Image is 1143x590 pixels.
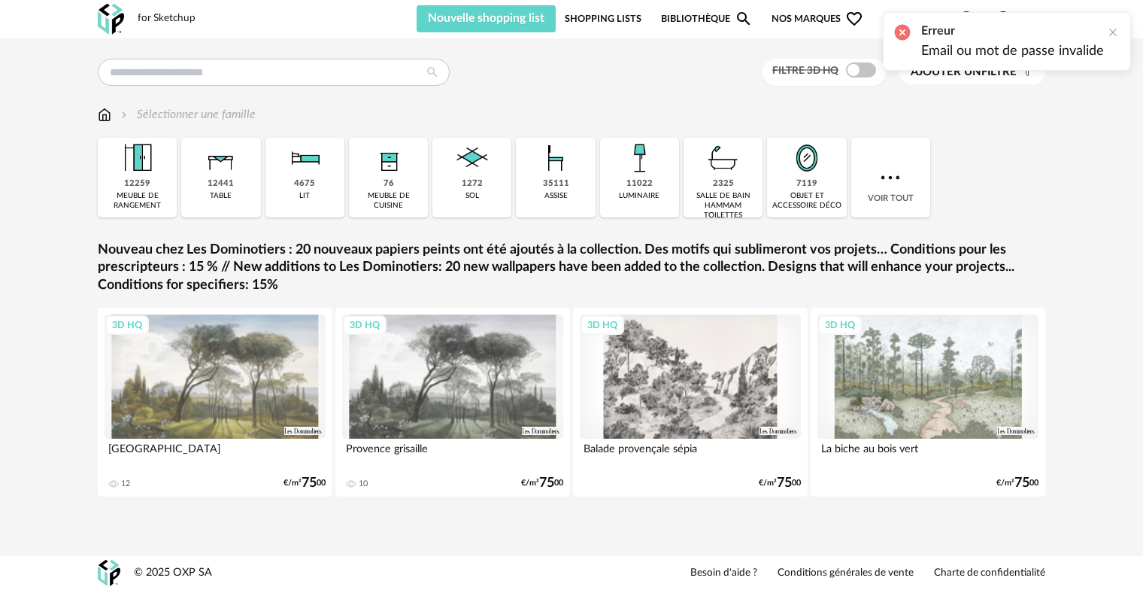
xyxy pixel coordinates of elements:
img: svg+xml;base64,PHN2ZyB3aWR0aD0iMTYiIGhlaWdodD0iMTciIHZpZXdCb3g9IjAgMCAxNiAxNyIgZmlsbD0ibm9uZSIgeG... [98,106,111,123]
a: BibliothèqueMagnify icon [661,5,753,32]
img: Table.png [201,138,241,178]
a: Conditions générales de vente [778,567,914,580]
span: 75 [539,478,554,488]
div: sol [465,191,479,201]
img: more.7b13dc1.svg [877,164,904,191]
h2: Erreur [921,23,1104,39]
span: Magnify icon [735,10,753,28]
div: La biche au bois vert [817,439,1038,469]
div: 1272 [462,178,483,190]
span: Filter icon [1017,65,1034,80]
div: lit [299,191,310,201]
div: 3D HQ [105,315,149,335]
div: table [210,191,232,201]
div: Balade provençale sépia [580,439,801,469]
div: for Sketchup [138,12,196,26]
img: OXP [98,560,120,586]
div: [GEOGRAPHIC_DATA] [105,439,326,469]
a: Shopping Lists [565,5,641,32]
img: Assise.png [535,138,576,178]
div: Provence grisaille [342,439,563,469]
div: 3D HQ [818,315,862,335]
div: 4675 [294,178,315,190]
div: Voir tout [851,138,930,217]
span: Heart Outline icon [845,10,863,28]
div: €/m² 00 [996,478,1038,488]
span: Filtre 3D HQ [772,65,838,76]
div: meuble de rangement [102,191,172,211]
span: Account Circle icon [994,10,1012,28]
span: 75 [1014,478,1029,488]
div: 10 [359,479,368,489]
span: Account Circle icon [994,10,1019,28]
img: Literie.png [284,138,325,178]
div: 12259 [124,178,150,190]
img: svg+xml;base64,PHN2ZyB3aWR0aD0iMTYiIGhlaWdodD0iMTYiIHZpZXdCb3g9IjAgMCAxNiAxNiIgZmlsbD0ibm9uZSIgeG... [118,106,130,123]
img: Meuble%20de%20rangement.png [117,138,158,178]
div: 11022 [626,178,653,190]
span: filtre [911,65,1017,80]
a: 3D HQ [GEOGRAPHIC_DATA] 12 €/m²7500 [98,308,332,497]
div: salle de bain hammam toilettes [688,191,758,220]
img: Luminaire.png [619,138,659,178]
span: Nouvelle shopping list [428,12,544,24]
span: Ajouter un [911,66,981,78]
a: Charte de confidentialité [934,567,1045,580]
a: 3D HQ Provence grisaille 10 €/m²7500 [335,308,570,497]
img: Sol.png [452,138,493,178]
a: 3D HQ La biche au bois vert €/m²7500 [811,308,1045,497]
div: 3D HQ [343,315,387,335]
div: 12 [121,479,130,489]
div: 35111 [543,178,569,190]
img: Salle%20de%20bain.png [703,138,744,178]
div: 7119 [796,178,817,190]
span: Centre d'aideHelp Circle Outline icon [883,10,975,28]
div: 2325 [713,178,734,190]
span: Nos marques [772,5,863,32]
li: Email ou mot de passe invalide [921,44,1104,59]
a: Nouveau chez Les Dominotiers : 20 nouveaux papiers peints ont été ajoutés à la collection. Des mo... [98,242,1045,294]
div: €/m² 00 [283,478,326,488]
div: €/m² 00 [521,478,563,488]
div: assise [544,191,568,201]
div: meuble de cuisine [353,191,423,211]
button: Ajouter unfiltre Filter icon [899,60,1045,84]
div: 3D HQ [581,315,624,335]
span: 75 [302,478,317,488]
span: Help Circle Outline icon [957,10,975,28]
img: fr [1029,11,1045,27]
div: 12441 [208,178,234,190]
div: €/m² 00 [759,478,801,488]
div: objet et accessoire déco [772,191,841,211]
div: © 2025 OXP SA [134,566,212,580]
div: luminaire [619,191,659,201]
img: OXP [98,4,124,35]
span: 75 [777,478,792,488]
div: Sélectionner une famille [118,106,256,123]
img: Miroir.png [787,138,827,178]
img: Rangement.png [368,138,409,178]
a: Besoin d'aide ? [690,567,757,580]
div: 76 [384,178,394,190]
button: Nouvelle shopping list [417,5,556,32]
a: 3D HQ Balade provençale sépia €/m²7500 [573,308,808,497]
